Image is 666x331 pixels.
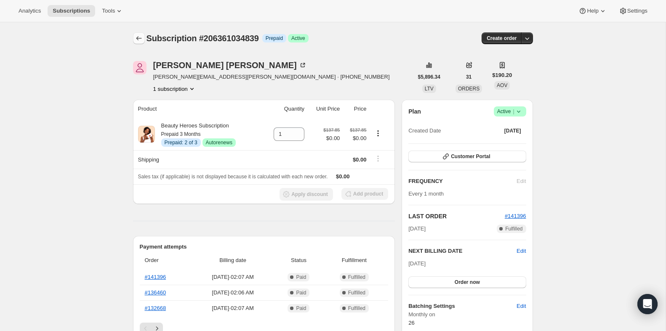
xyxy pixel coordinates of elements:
[517,302,526,310] span: Edit
[307,100,342,118] th: Unit Price
[263,100,307,118] th: Quantity
[194,273,272,281] span: [DATE] · 02:07 AM
[48,5,95,17] button: Subscriptions
[342,100,369,118] th: Price
[504,127,521,134] span: [DATE]
[345,134,366,143] span: $0.00
[153,85,196,93] button: Product actions
[418,74,440,80] span: $5,896.34
[466,74,472,80] span: 31
[206,139,232,146] span: Autorenews
[408,276,526,288] button: Order now
[505,212,526,220] button: #141396
[458,86,480,92] span: ORDERS
[296,274,306,281] span: Paid
[505,225,522,232] span: Fulfilled
[587,8,598,14] span: Help
[155,122,236,147] div: Beauty Heroes Subscription
[497,107,523,116] span: Active
[408,107,421,116] h2: Plan
[505,213,526,219] a: #141396
[517,247,526,255] button: Edit
[325,256,384,265] span: Fulfillment
[336,173,350,180] span: $0.00
[627,8,647,14] span: Settings
[277,256,320,265] span: Status
[511,299,531,313] button: Edit
[408,177,517,185] h2: FREQUENCY
[323,134,340,143] span: $0.00
[497,82,507,88] span: AOV
[153,73,390,81] span: [PERSON_NAME][EMAIL_ADDRESS][PERSON_NAME][DOMAIN_NAME] · [PHONE_NUMBER]
[323,127,340,132] small: $137.85
[408,212,505,220] h2: LAST ORDER
[194,304,272,312] span: [DATE] · 02:07 AM
[165,139,197,146] span: Prepaid: 2 of 3
[145,274,166,280] a: #141396
[348,274,365,281] span: Fulfilled
[133,61,147,74] span: Elizabeth Corbett
[425,86,434,92] span: LTV
[350,127,366,132] small: $137.85
[408,320,414,326] span: 26
[138,126,155,143] img: product img
[513,108,514,115] span: |
[573,5,612,17] button: Help
[161,131,201,137] small: Prepaid 3 Months
[408,310,526,319] span: Monthly on
[138,174,328,180] span: Sales tax (if applicable) is not displayed because it is calculated with each new order.
[147,34,259,43] span: Subscription #206361034839
[133,32,145,44] button: Subscriptions
[296,289,306,296] span: Paid
[461,71,477,83] button: 31
[408,247,517,255] h2: NEXT BILLING DATE
[140,251,191,270] th: Order
[413,71,445,83] button: $5,896.34
[499,125,526,137] button: [DATE]
[348,289,365,296] span: Fulfilled
[408,191,444,197] span: Every 1 month
[408,260,426,267] span: [DATE]
[637,294,658,314] div: Open Intercom Messenger
[353,156,367,163] span: $0.00
[487,35,517,42] span: Create order
[53,8,90,14] span: Subscriptions
[145,305,166,311] a: #132668
[291,35,305,42] span: Active
[194,256,272,265] span: Billing date
[408,127,441,135] span: Created Date
[455,279,480,286] span: Order now
[296,305,306,312] span: Paid
[408,225,426,233] span: [DATE]
[13,5,46,17] button: Analytics
[97,5,128,17] button: Tools
[102,8,115,14] span: Tools
[614,5,653,17] button: Settings
[133,150,263,169] th: Shipping
[266,35,283,42] span: Prepaid
[408,151,526,162] button: Customer Portal
[408,302,517,310] h6: Batching Settings
[140,243,389,251] h2: Payment attempts
[194,289,272,297] span: [DATE] · 02:06 AM
[451,153,490,160] span: Customer Portal
[482,32,522,44] button: Create order
[145,289,166,296] a: #136460
[133,100,263,118] th: Product
[348,305,365,312] span: Fulfilled
[492,71,512,79] span: $190.20
[371,129,385,138] button: Product actions
[153,61,307,69] div: [PERSON_NAME] [PERSON_NAME]
[371,154,385,163] button: Shipping actions
[19,8,41,14] span: Analytics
